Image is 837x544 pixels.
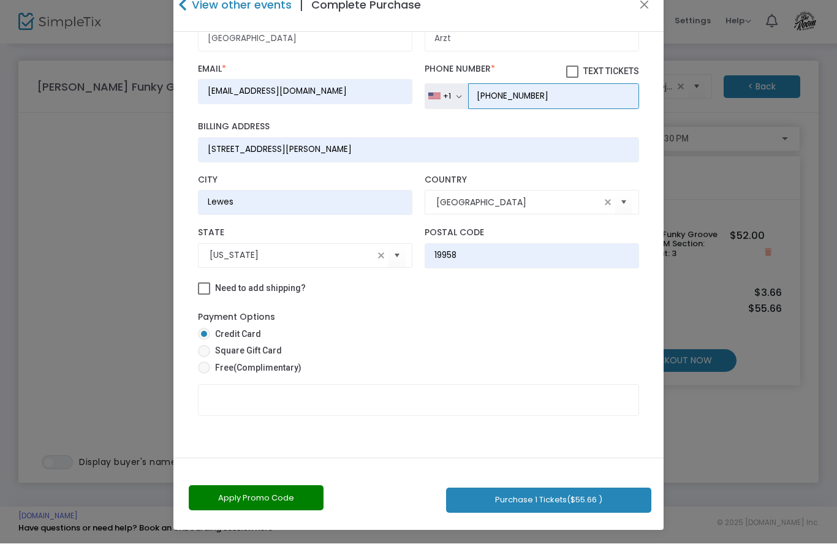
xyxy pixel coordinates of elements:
[198,64,412,75] label: Email
[198,27,412,52] input: First Name
[425,228,639,239] label: Postal Code
[615,191,632,216] button: Select
[583,67,639,77] span: Text Tickets
[198,175,412,186] label: City
[198,138,639,163] input: Billing Address
[210,345,282,358] span: Square Gift Card
[198,191,412,216] input: City
[425,175,639,186] label: Country
[198,228,412,239] label: State
[198,122,639,133] label: Billing Address
[446,488,651,513] button: Purchase 1 Tickets($55.66 )
[198,311,275,324] label: Payment Options
[233,363,301,373] span: (Complimentary)
[388,243,406,268] button: Select
[425,244,639,269] input: Postal Code
[425,27,639,52] input: Last Name
[468,84,639,110] input: Phone Number
[210,249,374,262] input: Select State
[210,362,301,375] span: Free
[436,197,600,210] input: Select Country
[215,284,306,293] span: Need to add shipping?
[600,195,615,210] span: clear
[189,486,324,511] button: Apply Promo Code
[443,92,451,102] div: +1
[198,80,412,105] input: Email
[210,328,261,341] span: Credit Card
[374,249,388,263] span: clear
[199,385,638,445] iframe: Secure Credit Card Form
[425,84,468,110] button: +1
[425,64,639,79] label: Phone Number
